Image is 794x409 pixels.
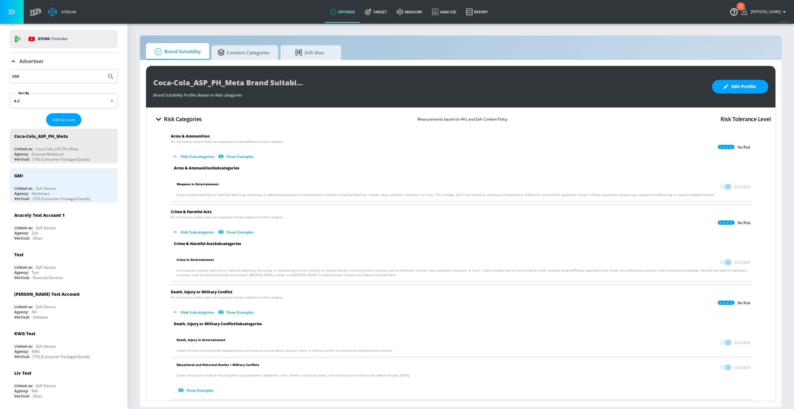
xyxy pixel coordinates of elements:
[14,146,33,152] div: Linked as:
[33,157,90,162] div: CPG (Consumer Packaged Goods)
[32,230,39,236] div: Zefr
[177,385,216,395] button: Show Examples
[104,70,117,83] button: Submit Search
[14,270,29,275] div: Agency:
[741,8,788,15] button: [PERSON_NAME]
[738,145,751,150] p: No Risk
[10,129,118,163] div: Coca-Cola_ASP_PH_MetaLinked as:Coca-Cola_ASP_PH_MetaAgency:Essence MediacomVertical:CPG (Consumer...
[10,326,118,361] div: KWG TestLinked as:Zefr DemosAgency:KWGVertical:CPG (Consumer Packaged Goods)
[171,289,232,295] span: Death, Injury or Military Conflict
[14,173,23,179] div: GMI
[14,196,30,201] div: Vertical:
[14,291,80,297] div: [PERSON_NAME] Test Account
[461,1,493,23] a: Report
[10,208,118,242] div: Aracely Test Account 1Linked as:Zefr DemosAgency:ZefrVertical:Other
[169,322,755,326] div: Death, Injury or Military Conflict Subcategories
[14,230,29,236] div: Agency:
[177,193,751,197] p: Covers content explicitly or implicitly depicting, discussing, or referencing weapons in entertai...
[36,383,56,388] div: Zefr Demos
[14,212,65,218] div: Aracely Test Account 1
[171,227,217,237] button: Hide Subcategories
[14,265,33,270] div: Linked as:
[48,7,76,16] a: Atrium
[740,6,742,14] div: 2
[779,20,788,23] span: v 4.24.0
[217,227,256,237] button: Show Examples
[724,83,756,90] span: Edit Profile
[14,354,30,359] div: Vertical:
[177,348,751,353] p: Covers fictional or dramatized representations of human or animal death, physical injury, or mili...
[10,168,118,203] div: GMILinked as:Zefr DemosAgency:MindshareVertical:CPG (Consumer Packaged Goods)
[14,309,29,315] div: Agency:
[10,366,118,400] div: Liv TestLinked as:Zefr DemosAgency:N/AVertical:Other
[10,287,118,321] div: [PERSON_NAME] Test AccountLinked as:Zefr DemosAgency:NAVertical:Software
[734,259,751,265] span: Suitable
[171,139,283,144] span: No risk means content does not expressly include reference to this category.
[12,73,104,80] input: Search by name
[14,383,33,388] div: Linked as:
[427,1,461,23] a: Analyze
[14,331,35,336] div: KWG Test
[14,344,33,349] div: Linked as:
[14,304,33,309] div: Linked as:
[734,339,751,346] span: Suitable
[33,275,63,280] div: Financial Services
[171,134,210,139] span: Arms & Ammunition
[171,215,283,220] span: No risk means content does not expressly include reference to this category.
[38,36,67,42] p: DV360:
[14,394,30,399] div: Vertical:
[59,9,76,15] div: Atrium
[14,349,29,354] div: Agency:
[171,307,217,317] button: Hide Subcategories
[33,354,90,359] div: CPG (Consumer Packaged Goods)
[171,295,283,300] span: No risk means content does not expressly include reference to this category.
[325,1,360,23] a: optimize
[748,10,781,14] span: login as: shannon.belforti@zefr.com
[738,301,751,305] p: No Risk
[171,209,212,214] span: Crime & Harmful Acts
[153,89,706,98] div: Brand Suitability Profile: Based on Risk categories
[14,133,68,139] div: Coca-Cola_ASP_PH_Meta
[10,93,118,108] div: A-Z
[36,146,78,152] div: Coca-Cola_ASP_PH_Meta
[36,265,56,270] div: Zefr Demos
[19,58,44,65] p: Advertiser
[10,247,118,282] div: TestLinked as:Zefr DemosAgency:TestVertical:Financial Services
[36,225,56,230] div: Zefr Demos
[32,191,50,196] div: Mindshare
[10,53,118,70] div: Advertiser
[734,184,751,190] span: Suitable
[171,152,217,162] button: Hide Subcategories
[721,115,771,123] h4: Risk Tolerance Level
[734,364,751,370] span: Suitable
[33,394,42,399] div: Other
[10,30,118,48] div: DV360: Youtube
[164,115,202,123] h4: Risk Categories
[417,116,507,122] p: Measurements based on 4A’s and Zefr Content Policy
[32,388,38,394] div: N/A
[32,270,39,275] div: Test
[33,196,90,201] div: CPG (Consumer Packaged Goods)
[36,304,56,309] div: Zefr Demos
[151,112,204,126] button: Risk Categories
[14,225,33,230] div: Linked as:
[14,275,30,280] div: Vertical:
[392,1,427,23] a: measure
[177,362,259,373] span: Educational and Historical Deaths + Military Conflicts
[738,220,751,225] p: No Risk
[36,186,56,191] div: Zefr Demos
[32,152,64,157] div: Essence Mediacom
[14,236,30,241] div: Vertical:
[46,113,81,126] button: Add Account
[51,36,67,42] p: Youtube
[218,45,270,60] span: Content Categories
[14,191,29,196] div: Agency:
[17,91,30,95] label: Sort By
[360,1,392,23] a: Target
[14,370,31,376] div: Liv Test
